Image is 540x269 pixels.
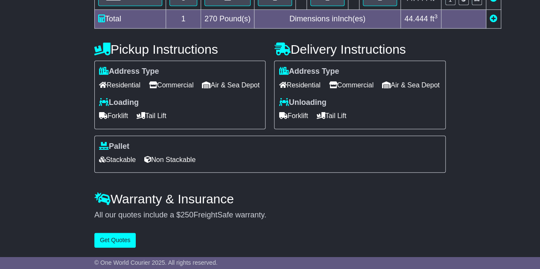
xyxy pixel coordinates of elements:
span: Non Stackable [144,153,196,166]
span: 270 [204,14,217,23]
div: All our quotes include a $ FreightSafe warranty. [94,211,446,220]
label: Pallet [99,142,129,151]
span: Air & Sea Depot [202,78,260,92]
span: 250 [181,211,193,219]
span: Residential [99,78,140,92]
span: 44.444 [404,14,428,23]
button: Get Quotes [94,233,136,248]
span: Forklift [279,109,308,122]
label: Address Type [279,67,339,76]
h4: Delivery Instructions [274,42,446,56]
span: ft [430,14,438,23]
span: Commercial [329,78,374,92]
span: © One World Courier 2025. All rights reserved. [94,259,218,266]
label: Address Type [99,67,159,76]
span: Tail Lift [316,109,346,122]
td: Total [94,10,166,29]
span: Stackable [99,153,136,166]
span: Forklift [99,109,128,122]
td: Dimensions in Inch(es) [254,10,400,29]
span: Commercial [149,78,193,92]
label: Loading [99,98,139,107]
label: Unloading [279,98,326,107]
sup: 3 [434,13,438,20]
span: Air & Sea Depot [382,78,440,92]
td: Pound(s) [201,10,254,29]
a: Add new item [490,14,497,23]
span: Residential [279,78,320,92]
td: 1 [166,10,201,29]
h4: Pickup Instructions [94,42,266,56]
span: Tail Lift [137,109,166,122]
h4: Warranty & Insurance [94,192,446,206]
